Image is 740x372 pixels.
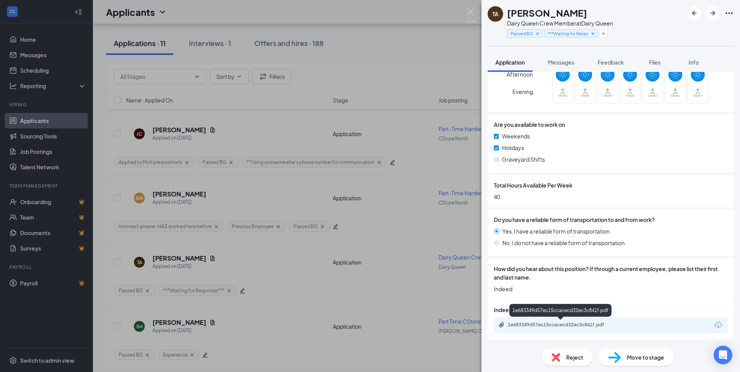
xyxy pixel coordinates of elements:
div: TA [492,10,498,18]
button: ArrowRight [706,6,720,20]
span: Info [689,59,699,66]
h1: [PERSON_NAME] [507,6,587,19]
div: Open Intercom Messenger [714,346,732,364]
span: Total Hours Available Per Week [494,181,572,189]
span: How did you hear about this position? If through a current employee, please list their first and ... [494,264,728,282]
span: Afternoon [507,67,533,81]
div: 1e683349d57ec15ccacecd32ec3c841f.pdf [509,304,612,317]
svg: Cross [535,31,540,36]
span: Weekends [502,132,530,140]
span: Indeed Resume [494,305,534,314]
span: Graveyard Shifts [502,155,545,164]
button: ArrowLeftNew [687,6,701,20]
span: No, I do not have a reliable form of transportation. [502,239,626,247]
svg: Ellipses [725,9,734,18]
svg: Paperclip [498,322,505,328]
a: Paperclip1e683349d57ec15ccacecd32ec3c841f.pdf [498,322,624,329]
div: 1e683349d57ec15ccacecd32ec3c841f.pdf [508,322,616,328]
span: Feedback [598,59,624,66]
div: Dairy Queen Crew Member at Dairy Queen [507,19,613,27]
svg: Plus [601,31,606,36]
span: Indeed [494,285,728,293]
svg: ArrowRight [708,9,718,18]
svg: ArrowLeftNew [690,9,699,18]
span: Move to stage [627,353,664,362]
span: Do you have a reliable form of transportation to and from work? [494,215,655,224]
span: Application [495,59,525,66]
button: Plus [599,29,608,38]
span: Are you available to work on [494,120,565,129]
span: Holidays [502,143,524,152]
span: Reject [566,353,583,362]
span: Yes, I have a reliable form of transportation. [502,227,611,235]
svg: Download [714,321,723,330]
span: Passed BG [510,30,533,37]
span: Files [649,59,661,66]
span: Messages [548,59,574,66]
span: Evening [512,85,533,99]
span: 40 [494,193,728,201]
svg: Cross [590,31,596,36]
